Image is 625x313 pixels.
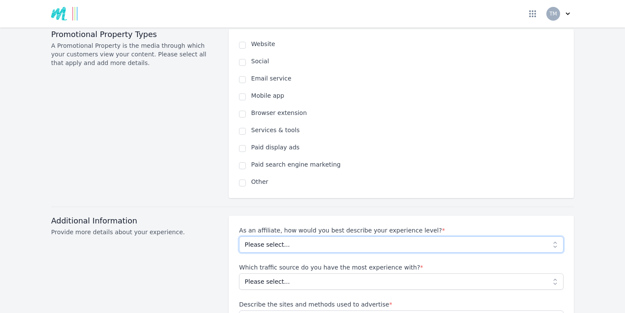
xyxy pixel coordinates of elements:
label: As an affiliate, how would you best describe your experience level? [239,226,564,235]
h3: Additional Information [51,216,218,226]
label: Browser extension [251,108,564,117]
p: Provide more details about your experience. [51,228,218,236]
label: Paid display ads [251,143,564,152]
label: Paid search engine marketing [251,160,564,169]
label: Website [251,40,564,48]
label: Social [251,57,564,65]
label: Services & tools [251,126,564,134]
label: Other [251,177,564,186]
label: Email service [251,74,564,83]
label: Describe the sites and methods used to advertise [239,300,564,309]
p: A Promotional Property is the media through which your customers view your content. Please select... [51,41,218,67]
h3: Promotional Property Types [51,29,218,40]
label: Which traffic source do you have the most experience with? [239,263,564,272]
label: Mobile app [251,91,564,100]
